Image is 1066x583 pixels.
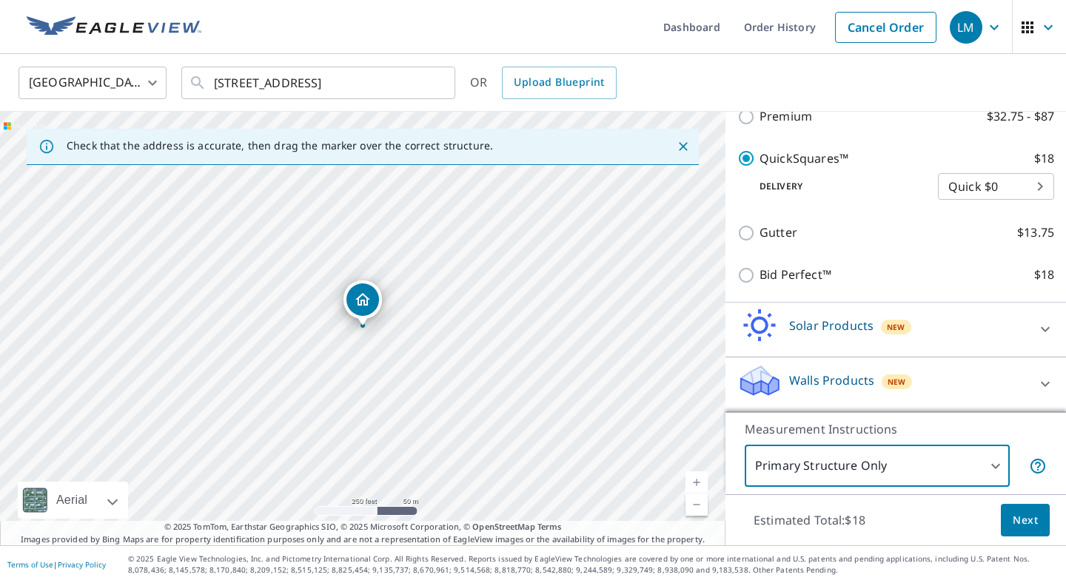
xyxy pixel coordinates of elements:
div: Aerial [18,482,128,519]
a: Terms [537,521,562,532]
button: Next [1001,504,1050,537]
input: Search by address or latitude-longitude [214,62,425,104]
p: © 2025 Eagle View Technologies, Inc. and Pictometry International Corp. All Rights Reserved. Repo... [128,553,1059,576]
span: New [888,376,906,388]
a: Terms of Use [7,559,53,570]
span: Next [1013,511,1038,530]
p: Bid Perfect™ [760,266,831,284]
div: Primary Structure Only [745,445,1010,487]
p: Estimated Total: $18 [742,504,877,536]
a: Privacy Policy [58,559,106,570]
p: Delivery [737,180,938,193]
div: LM [950,11,982,44]
div: Quick $0 [938,166,1054,207]
p: $18 [1034,266,1054,284]
span: © 2025 TomTom, Earthstar Geographics SIO, © 2025 Microsoft Corporation, © [164,521,562,533]
p: $32.75 - $87 [987,107,1054,126]
div: [GEOGRAPHIC_DATA] [19,62,167,104]
a: OpenStreetMap [472,521,534,532]
p: QuickSquares™ [760,149,848,168]
p: $18 [1034,149,1054,168]
p: Check that the address is accurate, then drag the marker over the correct structure. [67,139,493,152]
div: Solar ProductsNew [737,309,1054,351]
a: Cancel Order [835,12,936,43]
div: Dropped pin, building 1, Residential property, 7653 Germander Ln Indianapolis, IN 46237 [343,280,382,326]
button: Close [674,137,693,156]
p: Gutter [760,223,797,242]
span: Upload Blueprint [514,73,604,92]
a: Current Level 17, Zoom Out [685,493,708,516]
div: Walls ProductsNew [737,363,1054,405]
a: Current Level 17, Zoom In [685,471,708,493]
div: Aerial [52,482,92,519]
p: $13.75 [1017,223,1054,242]
span: New [887,321,905,333]
p: Measurement Instructions [745,420,1047,438]
a: Upload Blueprint [502,67,616,99]
p: Walls Products [789,371,874,389]
p: Solar Products [789,317,874,334]
img: EV Logo [27,16,201,38]
p: | [7,560,106,569]
p: Premium [760,107,812,126]
span: Your report will include only the primary structure on the property. For example, a detached gara... [1029,457,1047,475]
div: OR [470,67,617,99]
